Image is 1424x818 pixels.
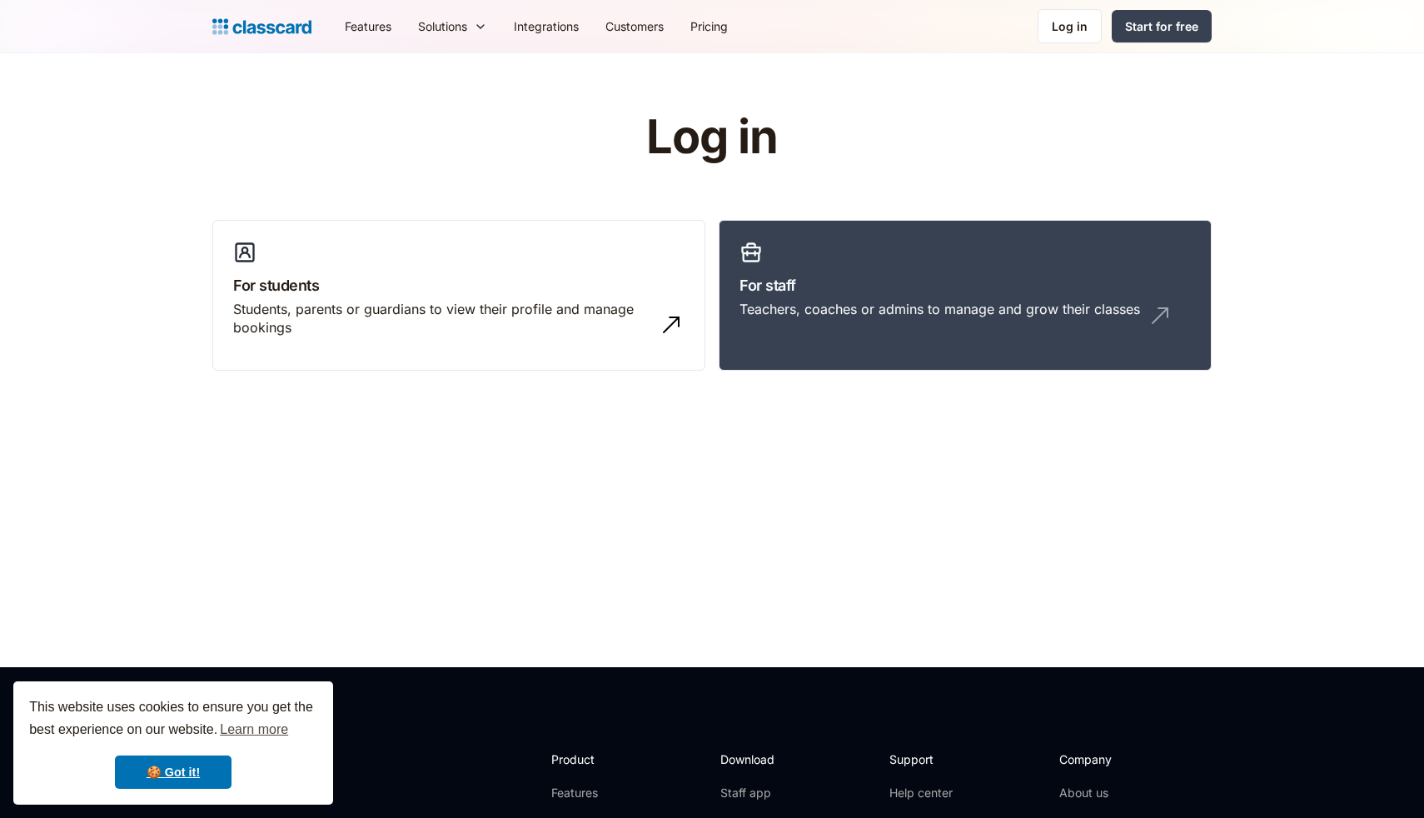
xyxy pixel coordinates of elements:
[500,7,592,45] a: Integrations
[115,756,232,789] a: dismiss cookie message
[212,220,705,372] a: For studentsStudents, parents or guardians to view their profile and manage bookings
[720,785,789,801] a: Staff app
[889,751,957,768] h2: Support
[217,717,291,742] a: learn more about cookies
[29,697,317,742] span: This website uses cookies to ensure you get the best experience on our website.
[719,220,1212,372] a: For staffTeachers, coaches or admins to manage and grow their classes
[233,300,651,337] div: Students, parents or guardians to view their profile and manage bookings
[1125,17,1198,35] div: Start for free
[551,751,640,768] h2: Product
[448,112,977,163] h1: Log in
[13,681,333,805] div: cookieconsent
[677,7,741,45] a: Pricing
[1059,785,1170,801] a: About us
[418,17,467,35] div: Solutions
[331,7,405,45] a: Features
[1112,10,1212,42] a: Start for free
[592,7,677,45] a: Customers
[1052,17,1088,35] div: Log in
[551,785,640,801] a: Features
[233,274,685,297] h3: For students
[739,274,1191,297] h3: For staff
[1059,751,1170,768] h2: Company
[889,785,957,801] a: Help center
[720,751,789,768] h2: Download
[212,15,311,38] a: Logo
[1038,9,1102,43] a: Log in
[405,7,500,45] div: Solutions
[739,300,1140,318] div: Teachers, coaches or admins to manage and grow their classes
